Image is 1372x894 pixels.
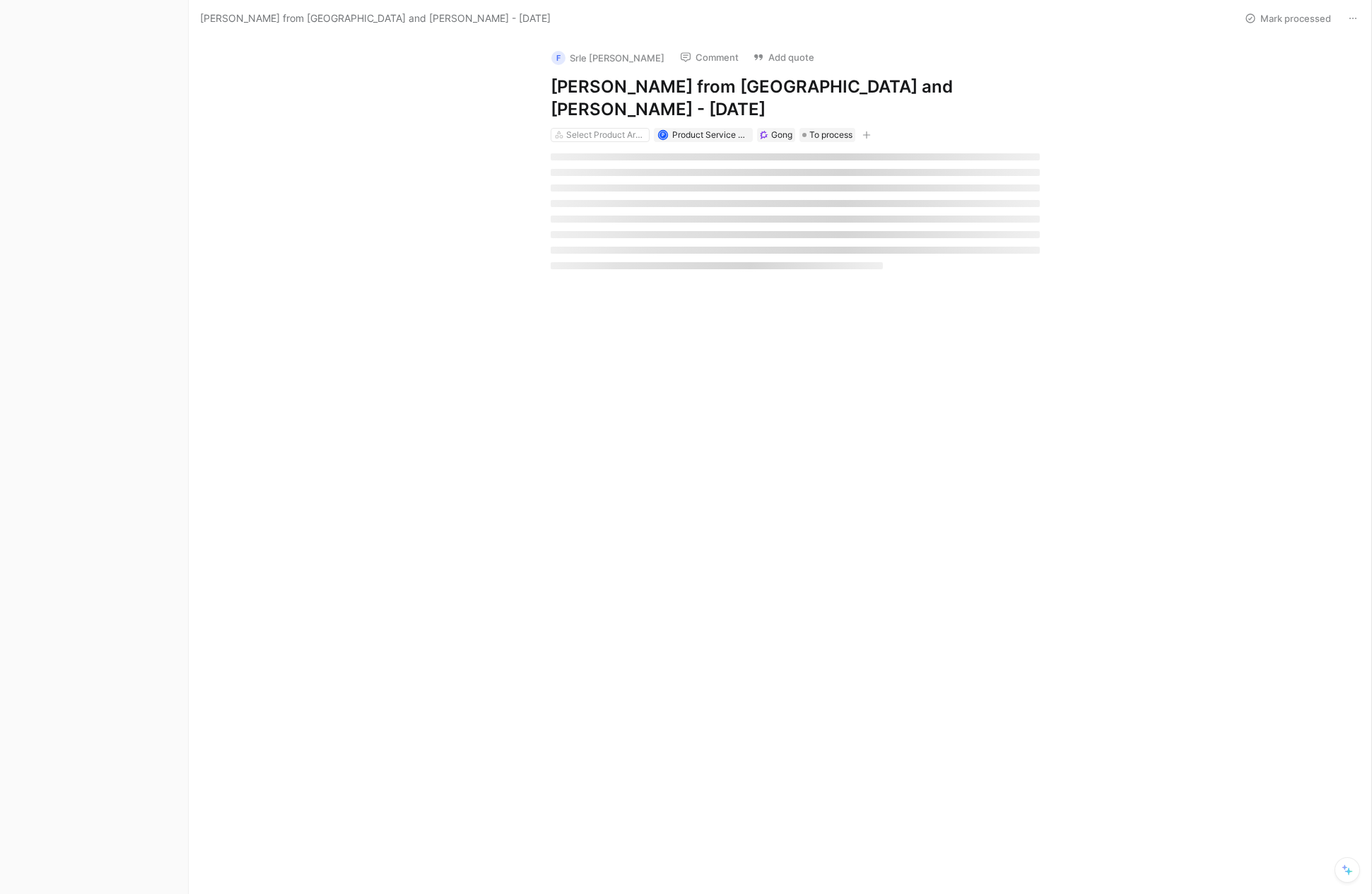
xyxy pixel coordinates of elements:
[672,129,771,140] span: Product Service Account
[771,128,792,142] div: Gong
[659,131,667,139] div: P
[746,47,821,67] button: Add quote
[799,128,855,142] div: To process
[545,47,671,69] button: FSrle [PERSON_NAME]
[809,128,852,142] span: To process
[551,76,1040,121] h1: [PERSON_NAME] from [GEOGRAPHIC_DATA] and [PERSON_NAME] - [DATE]
[551,51,565,65] div: F
[566,128,645,142] div: Select Product Areas
[200,10,551,27] span: [PERSON_NAME] from [GEOGRAPHIC_DATA] and [PERSON_NAME] - [DATE]
[674,47,745,67] button: Comment
[1238,8,1337,28] button: Mark processed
